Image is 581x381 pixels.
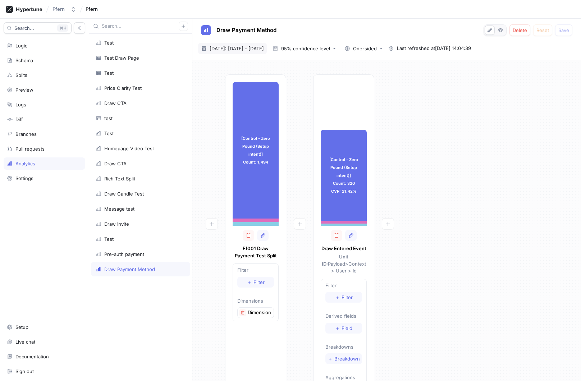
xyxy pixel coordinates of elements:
div: Splits [15,72,27,78]
div: Draw Candle Test [104,191,144,197]
div: Preview [15,87,33,93]
div: Draw invite [104,221,129,227]
span: Search... [14,26,34,30]
button: Reset [533,24,552,36]
div: [Control - Zero Pound (Setup intent)] Count: 320 CVR: 21.42% [321,130,367,220]
div: One-sided [353,46,377,51]
p: Dimension 1 [248,309,272,316]
div: Test [104,40,114,46]
button: One-sided [342,43,385,54]
button: 95% confidence level [270,43,339,54]
div: Test [104,130,114,136]
div: Pull requests [15,146,45,152]
p: Derived fields [325,313,362,320]
div: 95% confidence level [281,46,330,51]
div: Schema [15,58,33,63]
span: [DATE]: [DATE] - [DATE] [210,45,264,52]
button: ＋Filter [237,277,274,288]
button: Save [555,24,572,36]
div: Draw CTA [104,161,127,166]
button: ＋Breakdown [325,353,362,364]
div: [Control - Zero Pound (Setup intent)] Count: 1,494 [233,82,279,219]
div: Pre-auth payment [104,251,144,257]
span: Delete [513,28,527,32]
div: Live chat [15,339,35,345]
button: ＋Filter [325,292,362,303]
div: Message test [104,206,134,212]
div: Settings [15,175,33,181]
div: Documentation [15,354,49,359]
span: Draw Payment Method [216,27,276,33]
div: Analytics [15,161,35,166]
div: test [104,115,113,121]
button: ＋Field [325,323,362,334]
div: Branches [15,131,37,137]
button: Ffern [50,3,79,15]
span: ＋ [247,280,252,284]
div: Draw Payment Method [104,266,155,272]
span: Save [558,28,569,32]
div: Homepage Video Test [104,146,154,151]
p: Draw Entered Event [321,245,367,252]
span: ＋ [335,326,340,330]
div: Rich Text Split [104,176,135,182]
span: Filter [342,295,353,299]
div: Sign out [15,368,34,374]
div: K [57,24,68,32]
div: Setup [15,324,28,330]
p: Payload > Context > User > Id [321,253,367,275]
div: Test Draw Page [104,55,139,61]
a: Documentation [4,350,85,363]
div: Logic [15,43,27,49]
span: Filter [253,280,265,284]
div: Test [104,236,114,242]
div: Draw CTA [104,100,127,106]
div: Diff [15,116,23,122]
span: ＋ [328,357,333,361]
span: Breakdown [334,357,360,361]
div: Test [104,70,114,76]
div: Price Clarity Test [104,85,142,91]
p: Dimensions [237,298,274,305]
button: Delete [509,24,530,36]
strong: Unit ID: [322,254,349,267]
div: Ffern [52,6,65,12]
span: ＋ [335,295,340,299]
span: Last refreshed at [DATE] 14:04:39 [397,45,471,52]
span: Field [342,326,352,330]
p: Breakdowns [325,344,362,351]
button: Search...K [4,22,72,34]
p: Ff001 Draw Payment Test Split [233,245,279,259]
p: Filter [325,282,362,289]
span: Reset [536,28,549,32]
p: Filter [237,267,274,274]
input: Search... [102,23,179,30]
span: Ffern [86,6,98,12]
div: Logs [15,102,26,107]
